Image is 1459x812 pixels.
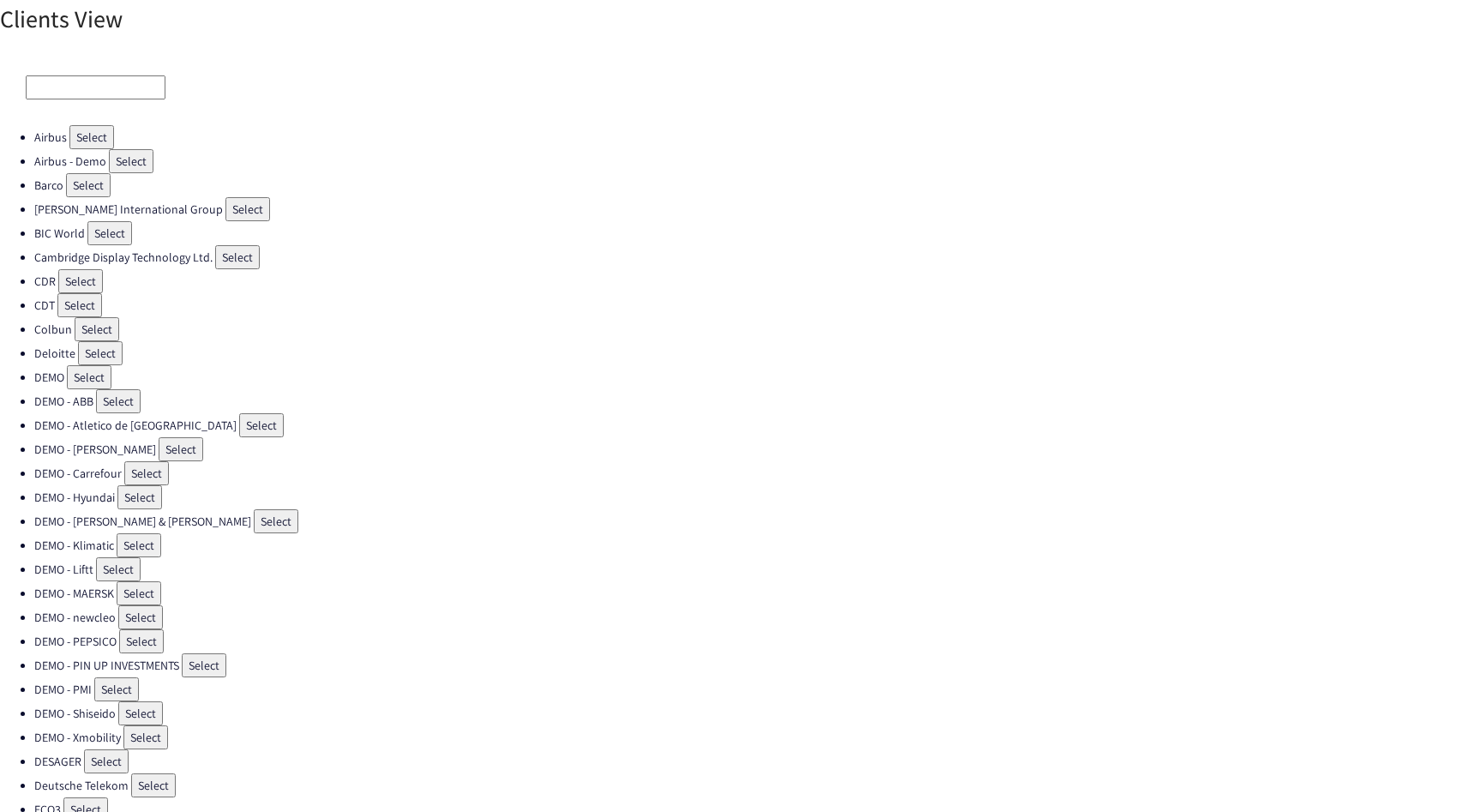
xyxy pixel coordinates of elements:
li: Airbus - Demo [34,149,1459,173]
button: Select [96,389,141,413]
li: DEMO - [PERSON_NAME] & [PERSON_NAME] [34,509,1459,533]
li: CDR [34,269,1459,293]
li: DESAGER [34,749,1459,773]
li: DEMO - Liftt [34,557,1459,581]
li: CDT [34,293,1459,317]
li: Barco [34,173,1459,197]
li: DEMO - PEPSICO [34,629,1459,653]
button: Select [159,437,203,461]
button: Select [75,317,119,341]
li: Cambridge Display Technology Ltd. [34,245,1459,269]
li: DEMO - PIN UP INVESTMENTS [34,653,1459,677]
li: DEMO - ABB [34,389,1459,413]
li: [PERSON_NAME] International Group [34,197,1459,221]
li: DEMO - Atletico de [GEOGRAPHIC_DATA] [34,413,1459,437]
button: Select [117,581,161,605]
button: Select [87,221,132,245]
li: DEMO - Xmobility [34,725,1459,749]
button: Select [119,629,164,653]
li: Deutsche Telekom [34,773,1459,797]
button: Select [117,485,162,509]
li: Airbus [34,125,1459,149]
button: Select [117,533,161,557]
iframe: Chat Widget [1373,730,1459,812]
button: Select [123,725,168,749]
button: Select [78,341,123,365]
button: Select [96,557,141,581]
li: DEMO - [PERSON_NAME] [34,437,1459,461]
button: Select [94,677,139,701]
button: Select [109,149,153,173]
button: Select [254,509,298,533]
button: Select [215,245,260,269]
button: Select [239,413,284,437]
li: DEMO - Carrefour [34,461,1459,485]
button: Select [66,173,111,197]
button: Select [131,773,176,797]
li: DEMO - Klimatic [34,533,1459,557]
button: Select [58,269,103,293]
li: DEMO [34,365,1459,389]
button: Select [69,125,114,149]
li: DEMO - MAERSK [34,581,1459,605]
li: DEMO - newcleo [34,605,1459,629]
button: Select [124,461,169,485]
button: Select [57,293,102,317]
li: DEMO - Hyundai [34,485,1459,509]
li: Colbun [34,317,1459,341]
button: Select [84,749,129,773]
li: BIC World [34,221,1459,245]
button: Select [118,605,163,629]
li: DEMO - Shiseido [34,701,1459,725]
li: Deloitte [34,341,1459,365]
button: Select [225,197,270,221]
button: Select [67,365,111,389]
button: Select [118,701,163,725]
div: Widget de chat [1373,730,1459,812]
li: DEMO - PMI [34,677,1459,701]
button: Select [182,653,226,677]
